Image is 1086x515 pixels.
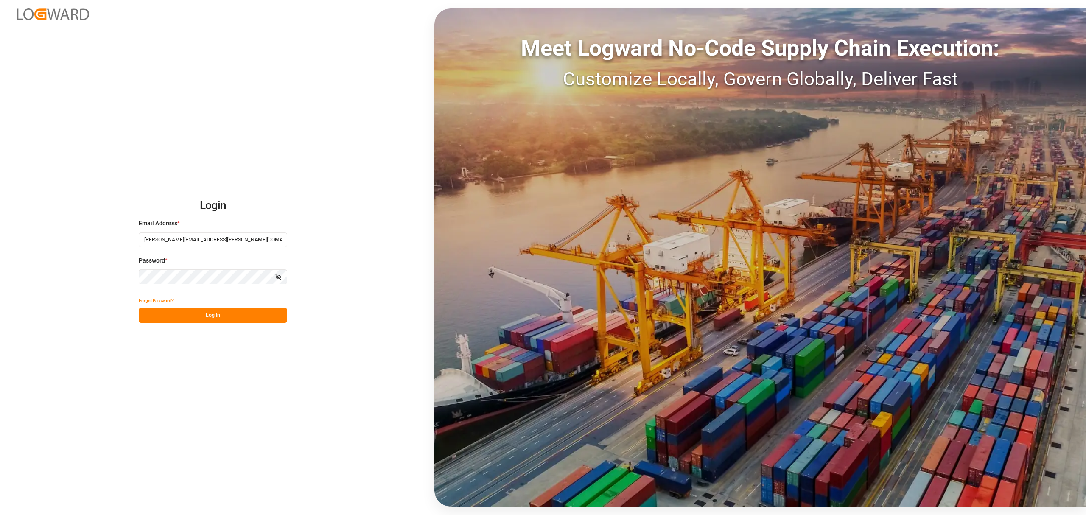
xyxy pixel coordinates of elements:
button: Log In [139,308,287,323]
input: Enter your email [139,232,287,247]
span: Email Address [139,219,177,228]
h2: Login [139,192,287,219]
button: Forgot Password? [139,293,174,308]
div: Customize Locally, Govern Globally, Deliver Fast [434,65,1086,93]
div: Meet Logward No-Code Supply Chain Execution: [434,32,1086,65]
span: Password [139,256,165,265]
img: Logward_new_orange.png [17,8,89,20]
